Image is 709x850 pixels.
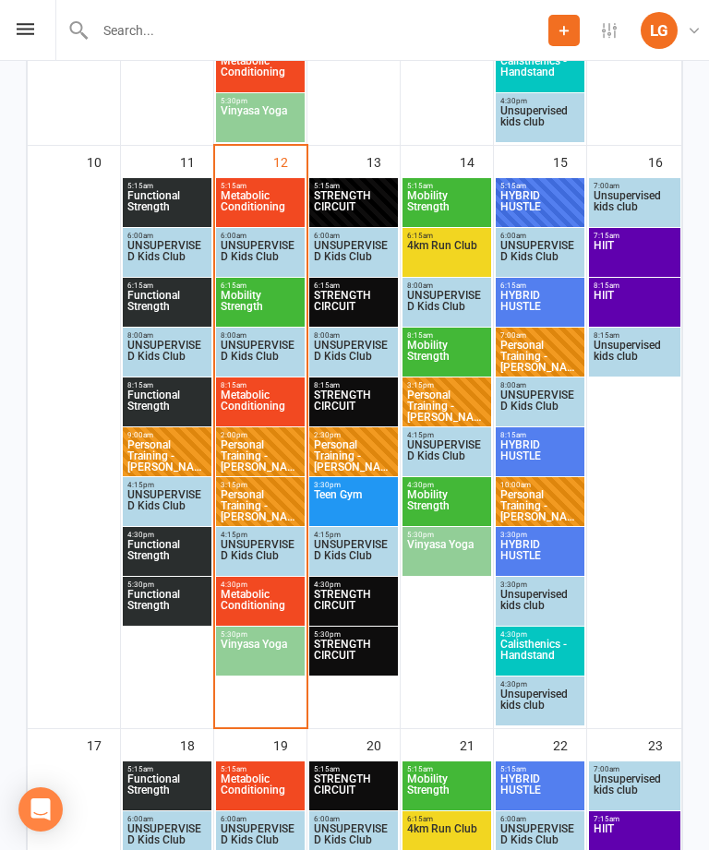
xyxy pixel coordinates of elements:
span: 6:15am [313,281,394,290]
div: LG [641,12,678,49]
span: 3:30pm [499,581,581,589]
span: 2:30pm [313,431,394,439]
span: 5:15am [220,765,301,773]
span: Mobility Strength [220,290,301,323]
div: 19 [273,729,306,760]
div: 10 [87,146,120,176]
span: 4:30pm [220,581,301,589]
span: STRENGTH CIRCUIT [313,190,394,223]
div: 21 [460,729,493,760]
span: STRENGTH CIRCUIT [313,290,394,323]
span: Unsupervised kids club [499,688,581,722]
span: UNSUPERVISED Kids Club [126,340,208,373]
span: Metabolic Conditioning [220,773,301,807]
span: 8:15am [313,381,394,389]
span: Unsupervised kids club [593,190,677,223]
span: UNSUPERVISED Kids Club [406,439,487,473]
div: 15 [553,146,586,176]
span: Metabolic Conditioning [220,389,301,423]
span: 6:00am [126,232,208,240]
span: UNSUPERVISED Kids Club [126,489,208,522]
span: 8:15am [126,381,208,389]
span: Personal Training - [PERSON_NAME] [220,489,301,522]
span: Mobility Strength [406,489,487,522]
span: 5:15am [313,182,394,190]
span: 6:15am [406,815,487,823]
span: UNSUPERVISED Kids Club [313,539,394,572]
span: Unsupervised kids club [499,589,581,622]
span: UNSUPERVISED Kids Club [313,240,394,273]
span: 7:00am [593,765,677,773]
span: 10:00am [499,481,581,489]
span: UNSUPERVISED Kids Club [220,340,301,373]
span: 6:00am [220,815,301,823]
span: Metabolic Conditioning [220,190,301,223]
span: UNSUPERVISED Kids Club [499,240,581,273]
span: Calisthenics - Handstand [499,55,581,89]
div: 22 [553,729,586,760]
span: 8:15am [593,331,677,340]
div: 18 [180,729,213,760]
span: 4:30pm [499,97,581,105]
span: Functional Strength [126,589,208,622]
span: HIIT [593,290,677,323]
span: UNSUPERVISED Kids Club [126,240,208,273]
span: HYBRID HUSTLE [499,290,581,323]
span: Vinyasa Yoga [220,639,301,672]
span: 5:15am [126,182,208,190]
span: Personal Training - [PERSON_NAME] [313,439,394,473]
span: UNSUPERVISED Kids Club [313,340,394,373]
span: HYBRID HUSTLE [499,773,581,807]
span: Vinyasa Yoga [220,105,301,138]
span: 8:00am [499,381,581,389]
span: Functional Strength [126,190,208,223]
span: STRENGTH CIRCUIT [313,773,394,807]
span: HYBRID HUSTLE [499,439,581,473]
span: 8:00am [406,281,487,290]
span: 8:00am [220,331,301,340]
span: Unsupervised kids club [499,105,581,138]
span: 5:30pm [313,630,394,639]
span: 6:15am [220,281,301,290]
span: UNSUPERVISED Kids Club [220,539,301,572]
span: Functional Strength [126,773,208,807]
span: Functional Strength [126,389,208,423]
span: 4:15pm [313,531,394,539]
span: 5:15am [313,765,394,773]
div: 14 [460,146,493,176]
span: 8:15am [593,281,677,290]
span: Vinyasa Yoga [406,539,487,572]
span: 7:15am [593,232,677,240]
span: 2:00pm [220,431,301,439]
span: Metabolic Conditioning [220,589,301,622]
span: 5:15am [499,182,581,190]
span: Personal Training - [PERSON_NAME] [220,439,301,473]
span: 4:15pm [220,531,301,539]
input: Search... [90,18,548,43]
span: 5:15am [499,765,581,773]
span: HYBRID HUSTLE [499,190,581,223]
span: 4:30pm [406,481,487,489]
span: 5:30pm [406,531,487,539]
span: 8:00am [126,331,208,340]
span: HIIT [593,240,677,273]
span: 5:15am [220,182,301,190]
span: STRENGTH CIRCUIT [313,589,394,622]
span: Mobility Strength [406,773,487,807]
span: 4:15pm [126,481,208,489]
span: 4:30pm [126,531,208,539]
span: 3:30pm [313,481,394,489]
span: 6:00am [126,815,208,823]
span: 9:00am [126,431,208,439]
span: Unsupervised kids club [593,773,677,807]
span: Personal Training - [PERSON_NAME] [406,389,487,423]
span: 8:15am [406,331,487,340]
span: 5:15am [406,182,487,190]
span: 6:00am [499,232,581,240]
span: 4:30pm [499,630,581,639]
span: 7:00am [499,331,581,340]
div: Open Intercom Messenger [18,787,63,832]
div: 11 [180,146,213,176]
span: STRENGTH CIRCUIT [313,639,394,672]
span: 5:15am [126,765,208,773]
